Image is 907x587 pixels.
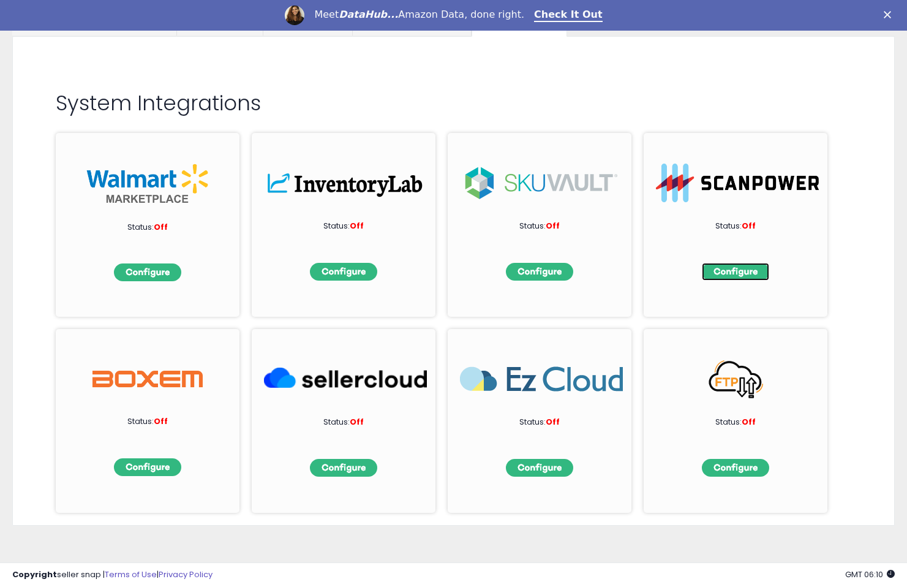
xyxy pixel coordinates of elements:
[742,416,756,428] span: Off
[282,221,405,232] p: Status:
[285,6,304,25] img: Profile image for Georgie
[506,459,573,477] img: configbtn.png
[460,164,623,202] img: sku.png
[656,360,819,398] img: FTP_266x63.png
[56,92,851,115] h2: System Integrations
[656,164,819,202] img: ScanPower-logo.png
[314,9,524,21] div: Meet Amazon Data, done right.
[674,417,797,428] p: Status:
[12,569,57,580] strong: Copyright
[12,569,213,581] div: seller snap | |
[264,360,427,398] img: SellerCloud_266x63.png
[506,263,573,281] img: configbtn.png
[154,221,168,233] span: Off
[460,360,623,398] img: EzCloud_266x63.png
[702,263,769,281] img: configbtn.png
[92,360,203,398] img: Boxem Logo
[546,220,560,232] span: Off
[282,417,405,428] p: Status:
[264,164,427,202] img: inv.png
[534,9,603,22] a: Check It Out
[114,458,181,476] img: configbtn.png
[86,164,209,203] img: walmart_int.png
[350,416,364,428] span: Off
[478,417,601,428] p: Status:
[86,416,209,428] p: Status:
[114,263,181,281] img: configbtn.png
[546,416,560,428] span: Off
[845,569,895,580] span: 2025-09-17 06:10 GMT
[674,221,797,232] p: Status:
[350,220,364,232] span: Off
[702,459,769,477] img: configbtn.png
[154,415,168,427] span: Off
[742,220,756,232] span: Off
[310,263,377,281] img: configbtn.png
[310,459,377,477] img: configbtn.png
[884,11,896,18] div: Close
[86,222,209,233] p: Status:
[478,221,601,232] p: Status:
[105,569,157,580] a: Terms of Use
[339,9,398,20] i: DataHub...
[159,569,213,580] a: Privacy Policy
